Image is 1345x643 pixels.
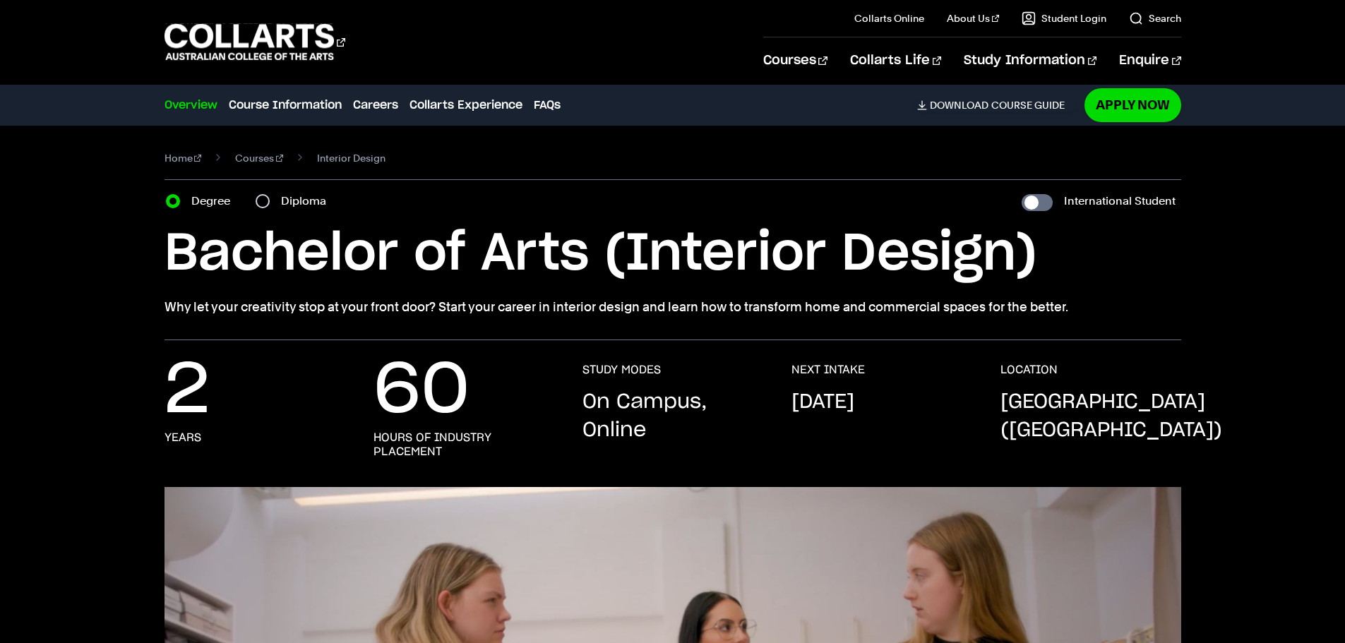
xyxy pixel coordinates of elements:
[1000,363,1058,377] h3: LOCATION
[165,297,1181,317] p: Why let your creativity stop at your front door? Start your career in interior design and learn h...
[1119,37,1180,84] a: Enquire
[165,363,210,419] p: 2
[930,99,988,112] span: Download
[191,191,239,211] label: Degree
[763,37,827,84] a: Courses
[410,97,522,114] a: Collarts Experience
[165,22,345,62] div: Go to homepage
[353,97,398,114] a: Careers
[534,97,561,114] a: FAQs
[373,363,470,419] p: 60
[850,37,941,84] a: Collarts Life
[582,363,661,377] h3: STUDY MODES
[165,431,201,445] h3: years
[235,148,283,168] a: Courses
[947,11,999,25] a: About Us
[165,148,202,168] a: Home
[1084,88,1181,121] a: Apply Now
[791,388,854,416] p: [DATE]
[1129,11,1181,25] a: Search
[281,191,335,211] label: Diploma
[317,148,385,168] span: Interior Design
[917,99,1076,112] a: DownloadCourse Guide
[165,222,1181,286] h1: Bachelor of Arts (Interior Design)
[373,431,554,459] h3: hours of industry placement
[1000,388,1222,445] p: [GEOGRAPHIC_DATA] ([GEOGRAPHIC_DATA])
[1064,191,1176,211] label: International Student
[229,97,342,114] a: Course Information
[964,37,1096,84] a: Study Information
[854,11,924,25] a: Collarts Online
[1022,11,1106,25] a: Student Login
[582,388,763,445] p: On Campus, Online
[791,363,865,377] h3: NEXT INTAKE
[165,97,217,114] a: Overview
